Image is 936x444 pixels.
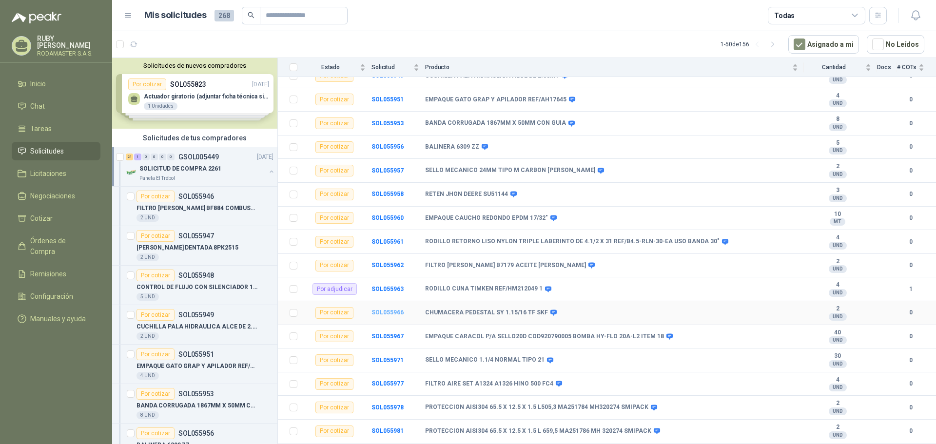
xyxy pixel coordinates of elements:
[126,151,275,182] a: 21 1 0 0 0 0 GSOL005449[DATE] Company LogoSOLICITUD DE COMPRA 2261Panela El Trébol
[136,372,159,380] div: 4 UND
[12,232,100,261] a: Órdenes de Compra
[312,283,357,295] div: Por adjudicar
[136,411,159,419] div: 8 UND
[897,356,924,365] b: 0
[112,129,277,147] div: Solicitudes de tus compradores
[315,212,353,224] div: Por cotizar
[303,64,358,71] span: Estado
[159,154,166,160] div: 0
[371,143,404,150] b: SOL055956
[178,272,214,279] p: SOL055948
[371,120,404,127] b: SOL055953
[30,123,52,134] span: Tareas
[774,10,795,21] div: Todas
[136,283,258,292] p: CONTROL DE FLUJO CON SILENCIADOR 1/4
[37,51,100,57] p: RODAMASTER S.A.S.
[371,96,404,103] b: SOL055951
[371,191,404,197] a: SOL055958
[315,307,353,319] div: Por cotizar
[12,119,100,138] a: Tareas
[12,12,61,23] img: Logo peakr
[829,289,847,297] div: UND
[248,12,254,19] span: search
[142,154,150,160] div: 0
[371,404,404,411] b: SOL055978
[126,154,133,160] div: 21
[371,427,404,434] b: SOL055981
[30,235,91,257] span: Órdenes de Compra
[425,96,566,104] b: EMPAQUE GATO GRAP Y APILADOR REF/AH17645
[112,226,277,266] a: Por cotizarSOL055947[PERSON_NAME] DENTADA 8PK25152 UND
[144,8,207,22] h1: Mis solicitudes
[134,154,141,160] div: 1
[12,265,100,283] a: Remisiones
[788,35,859,54] button: Asignado a mi
[829,384,847,391] div: UND
[136,388,175,400] div: Por cotizar
[136,270,175,281] div: Por cotizar
[371,286,404,292] b: SOL055963
[721,37,780,52] div: 1 - 50 de 156
[136,191,175,202] div: Por cotizar
[315,378,353,390] div: Por cotizar
[136,362,258,371] p: EMPAQUE GATO GRAP Y APILADOR REF/AH17645
[867,35,924,54] button: No Leídos
[136,230,175,242] div: Por cotizar
[139,164,221,174] p: SOLICITUD DE COMPRA 2261
[897,403,924,412] b: 0
[371,58,425,77] th: Solicitud
[425,119,566,127] b: BANDA CORRUGADA 1867MM X 50MM CON GUIA
[371,380,404,387] b: SOL055977
[136,348,175,360] div: Por cotizar
[12,187,100,205] a: Negociaciones
[136,293,159,301] div: 5 UND
[425,285,543,293] b: RODILLO CUNA TIMKEN REF/HM212049 1
[112,345,277,384] a: Por cotizarSOL055951EMPAQUE GATO GRAP Y APILADOR REF/AH176454 UND
[897,213,924,223] b: 0
[877,58,897,77] th: Docs
[829,265,847,273] div: UND
[167,154,175,160] div: 0
[136,309,175,321] div: Por cotizar
[257,153,273,162] p: [DATE]
[214,10,234,21] span: 268
[12,164,100,183] a: Licitaciones
[804,281,871,289] b: 4
[804,258,871,266] b: 2
[897,58,936,77] th: # COTs
[178,351,214,358] p: SOL055951
[371,309,404,316] b: SOL055966
[178,311,214,318] p: SOL055949
[425,404,648,411] b: PROTECCION AISI304 65.5 X 12.5 X 1.5 L505,3 MA251784 MH320274 SMIPACK
[371,333,404,340] a: SOL055967
[112,187,277,226] a: Por cotizarSOL055946FILTRO [PERSON_NAME] BF884 COMBUSTIBLE2 UND
[371,357,404,364] a: SOL055971
[425,427,651,435] b: PROTECCION AISI304 65.5 X 12.5 X 1.5 L 659,5 MA251786 MH 320274 SMIPACK
[303,58,371,77] th: Estado
[12,142,100,160] a: Solicitudes
[425,64,790,71] span: Producto
[12,97,100,116] a: Chat
[804,187,871,194] b: 3
[897,308,924,317] b: 0
[178,193,214,200] p: SOL055946
[829,99,847,107] div: UND
[804,92,871,100] b: 4
[112,266,277,305] a: Por cotizarSOL055948CONTROL DE FLUJO CON SILENCIADOR 1/45 UND
[804,139,871,147] b: 5
[136,243,238,252] p: [PERSON_NAME] DENTADA 8PK2515
[30,168,66,179] span: Licitaciones
[804,116,871,123] b: 8
[371,262,404,269] a: SOL055962
[136,253,159,261] div: 2 UND
[371,238,404,245] a: SOL055961
[139,174,175,182] p: Panela El Trébol
[136,214,159,222] div: 2 UND
[37,35,100,49] p: RUBY [PERSON_NAME]
[371,167,404,174] a: SOL055957
[12,287,100,306] a: Configuración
